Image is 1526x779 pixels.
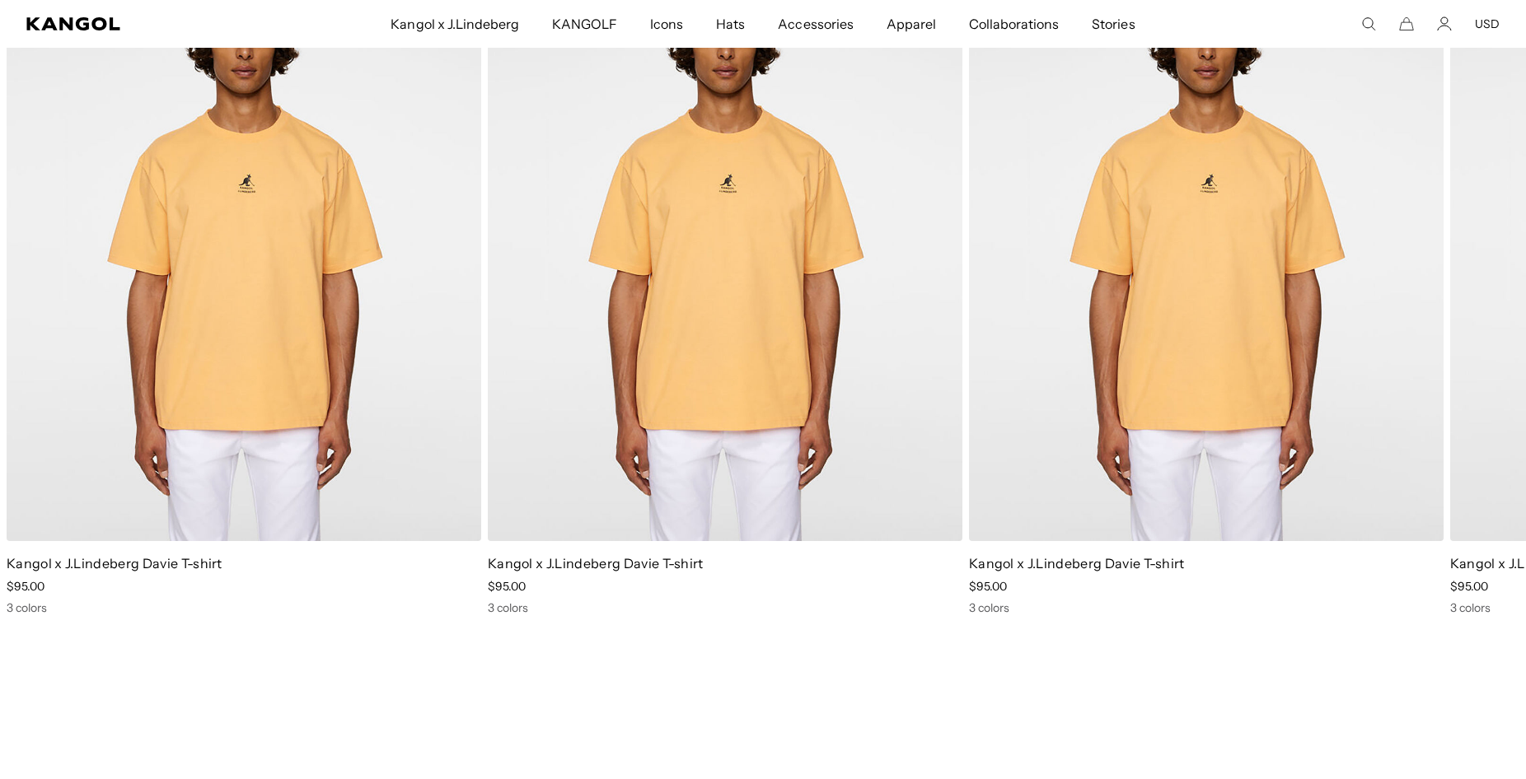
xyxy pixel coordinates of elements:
button: Cart [1399,16,1414,31]
a: Kangol [26,17,259,30]
span: $95.00 [7,579,44,594]
a: Kangol x J.Lindeberg Davie T-shirt [488,555,704,571]
div: 3 colors [969,600,1444,615]
button: USD [1475,16,1500,31]
div: 3 colors [488,600,962,615]
span: $95.00 [1450,579,1488,594]
span: $95.00 [488,579,526,594]
a: Kangol x J.Lindeberg Davie T-shirt [969,555,1185,571]
span: $95.00 [969,579,1007,594]
a: Account [1437,16,1452,31]
a: Kangol x J.Lindeberg Davie T-shirt [7,555,222,571]
summary: Search here [1361,16,1376,31]
div: 3 colors [7,600,481,615]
